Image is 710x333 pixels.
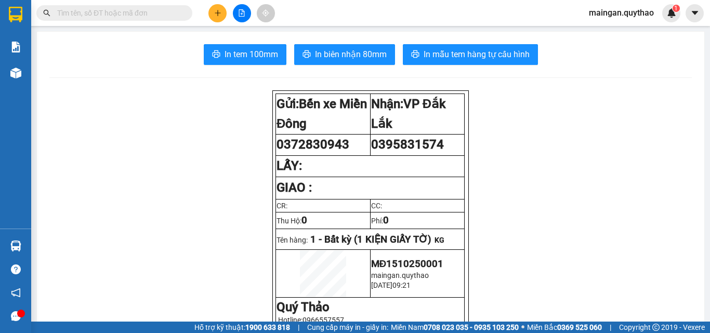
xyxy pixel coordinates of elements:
[303,316,344,324] span: 0966557557
[225,48,278,61] span: In tem 100mm
[424,323,519,331] strong: 0708 023 035 - 0935 103 250
[257,4,275,22] button: aim
[371,97,446,131] span: VP Đắk Lắk
[233,4,251,22] button: file-add
[610,322,611,333] span: |
[581,6,662,19] span: maingan.quythao
[403,44,538,65] button: printerIn mẫu tem hàng tự cấu hình
[276,212,371,229] td: Thu Hộ:
[214,9,221,17] span: plus
[277,234,464,245] p: Tên hàng:
[674,5,678,12] span: 1
[557,323,602,331] strong: 0369 525 060
[371,258,443,270] span: MĐ1510250001
[307,322,388,333] span: Cung cấp máy in - giấy in:
[371,281,392,289] span: [DATE]
[521,325,524,329] span: ⚪️
[424,48,530,61] span: In mẫu tem hàng tự cấu hình
[238,9,245,17] span: file-add
[11,311,21,321] span: message
[9,7,22,22] img: logo-vxr
[43,9,50,17] span: search
[208,4,227,22] button: plus
[391,322,519,333] span: Miền Nam
[303,50,311,60] span: printer
[667,8,676,18] img: icon-new-feature
[392,281,411,289] span: 09:21
[10,42,21,52] img: solution-icon
[278,316,344,324] span: Hotline:
[277,158,302,173] strong: LẤY:
[301,215,307,226] span: 0
[204,44,286,65] button: printerIn tem 100mm
[411,50,419,60] span: printer
[298,322,299,333] span: |
[383,215,389,226] span: 0
[57,7,180,19] input: Tìm tên, số ĐT hoặc mã đơn
[371,137,444,152] span: 0395831574
[435,236,444,244] span: KG
[277,137,349,152] span: 0372830943
[527,322,602,333] span: Miền Bắc
[11,288,21,298] span: notification
[371,271,429,279] span: maingan.quythao
[370,199,465,212] td: CC:
[686,4,704,22] button: caret-down
[315,48,387,61] span: In biên nhận 80mm
[276,199,371,212] td: CR:
[294,44,395,65] button: printerIn biên nhận 80mm
[262,9,269,17] span: aim
[370,212,465,229] td: Phí:
[11,264,21,274] span: question-circle
[194,322,290,333] span: Hỗ trợ kỹ thuật:
[673,5,680,12] sup: 1
[277,180,312,195] strong: GIAO :
[277,97,367,131] span: Bến xe Miền Đông
[10,68,21,78] img: warehouse-icon
[371,97,446,131] strong: Nhận:
[245,323,290,331] strong: 1900 633 818
[310,234,431,245] span: 1 - Bất kỳ (1 KIỆN GIẤY TỜ)
[277,300,330,314] strong: Quý Thảo
[690,8,700,18] span: caret-down
[652,324,660,331] span: copyright
[277,97,367,131] strong: Gửi:
[10,241,21,251] img: warehouse-icon
[212,50,220,60] span: printer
